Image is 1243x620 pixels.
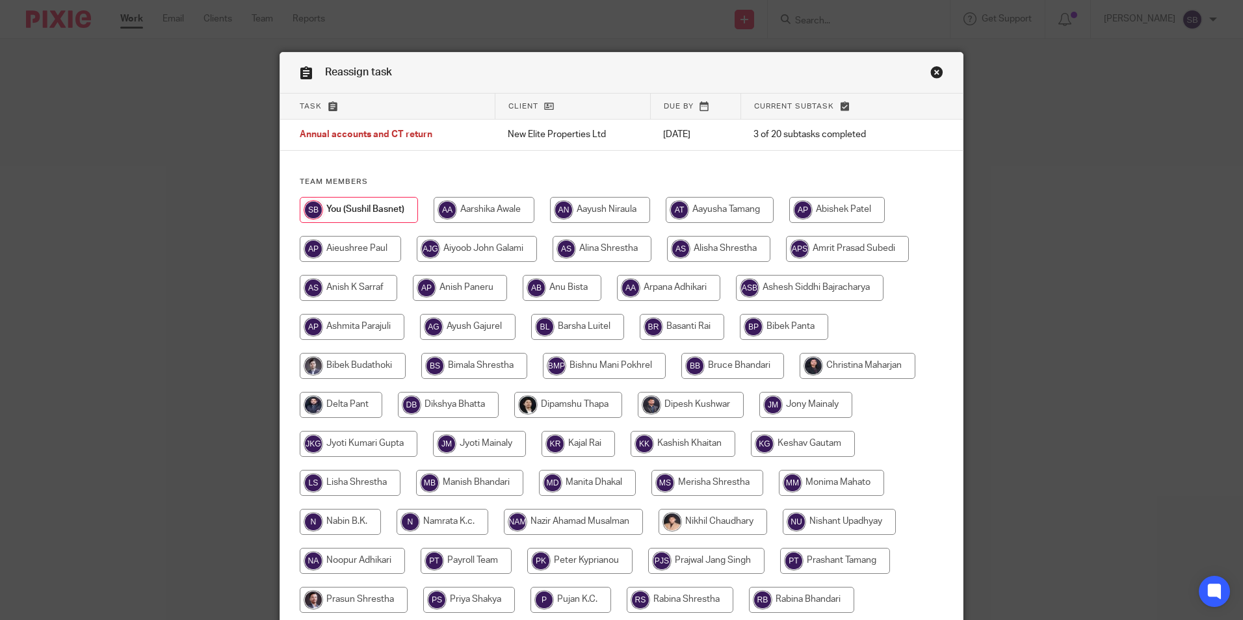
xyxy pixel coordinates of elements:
span: Client [508,103,538,110]
a: Close this dialog window [930,66,943,83]
p: [DATE] [663,128,727,141]
span: Task [300,103,322,110]
p: New Elite Properties Ltd [508,128,637,141]
span: Reassign task [325,67,392,77]
h4: Team members [300,177,943,187]
span: Annual accounts and CT return [300,131,432,140]
span: Due by [664,103,694,110]
span: Current subtask [754,103,834,110]
td: 3 of 20 subtasks completed [740,120,913,151]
